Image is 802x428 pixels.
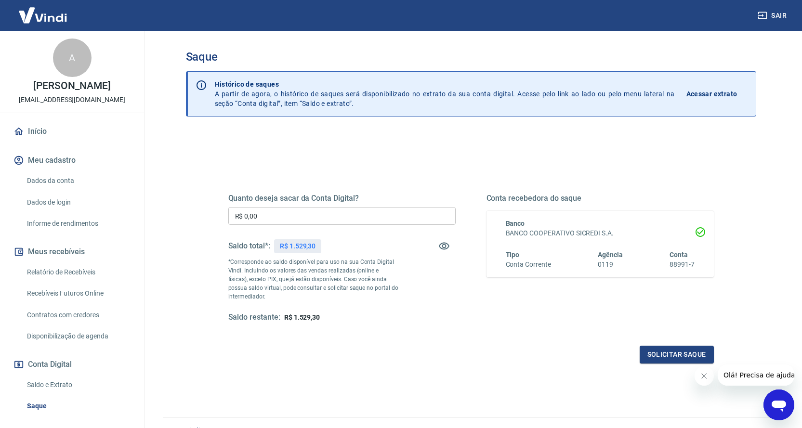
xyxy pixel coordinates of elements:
[686,89,737,99] p: Acessar extrato
[186,50,756,64] h3: Saque
[12,121,132,142] a: Início
[756,7,790,25] button: Sair
[506,259,551,270] h6: Conta Corrente
[23,262,132,282] a: Relatório de Recebíveis
[23,375,132,395] a: Saldo e Extrato
[280,241,316,251] p: R$ 1.529,30
[228,312,280,323] h5: Saldo restante:
[506,228,695,238] h6: BANCO COOPERATIVO SICREDI S.A.
[506,251,520,259] span: Tipo
[23,396,132,416] a: Saque
[506,220,525,227] span: Banco
[228,258,399,301] p: *Corresponde ao saldo disponível para uso na sua Conta Digital Vindi. Incluindo os valores das ve...
[215,79,675,108] p: A partir de agora, o histórico de saques será disponibilizado no extrato da sua conta digital. Ac...
[12,0,74,30] img: Vindi
[670,259,695,270] h6: 88991-7
[12,241,132,262] button: Meus recebíveis
[763,389,794,420] iframe: Botão para abrir a janela de mensagens
[23,305,132,325] a: Contratos com credores
[23,214,132,233] a: Informe de rendimentos
[598,251,623,259] span: Agência
[23,284,132,303] a: Recebíveis Futuros Online
[228,241,270,251] h5: Saldo total*:
[215,79,675,89] p: Histórico de saques
[598,259,623,270] h6: 0119
[23,193,132,212] a: Dados de login
[12,150,132,171] button: Meu cadastro
[53,39,92,77] div: A
[686,79,748,108] a: Acessar extrato
[486,194,714,203] h5: Conta recebedora do saque
[23,171,132,191] a: Dados da conta
[23,326,132,346] a: Disponibilização de agenda
[670,251,688,259] span: Conta
[33,81,110,91] p: [PERSON_NAME]
[640,346,714,363] button: Solicitar saque
[19,95,125,105] p: [EMAIL_ADDRESS][DOMAIN_NAME]
[718,364,794,386] iframe: Mensagem da empresa
[228,194,456,203] h5: Quanto deseja sacar da Conta Digital?
[12,354,132,375] button: Conta Digital
[284,313,320,321] span: R$ 1.529,30
[6,7,81,14] span: Olá! Precisa de ajuda?
[695,366,714,386] iframe: Fechar mensagem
